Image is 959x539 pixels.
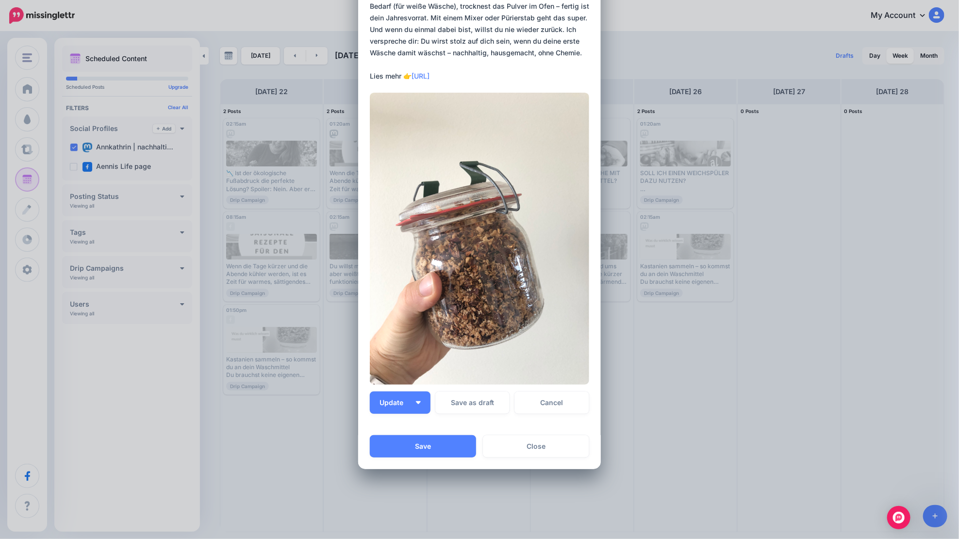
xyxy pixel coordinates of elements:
button: Update [370,392,430,414]
span: Update [380,399,411,406]
img: CWFAMLYN4JVV70SD999TZYCH6GBCFKVP.jpeg [370,93,589,385]
img: arrow-down-white.png [416,401,421,404]
a: Cancel [514,392,589,414]
button: Save as draft [435,392,510,414]
div: Open Intercom Messenger [887,506,910,529]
